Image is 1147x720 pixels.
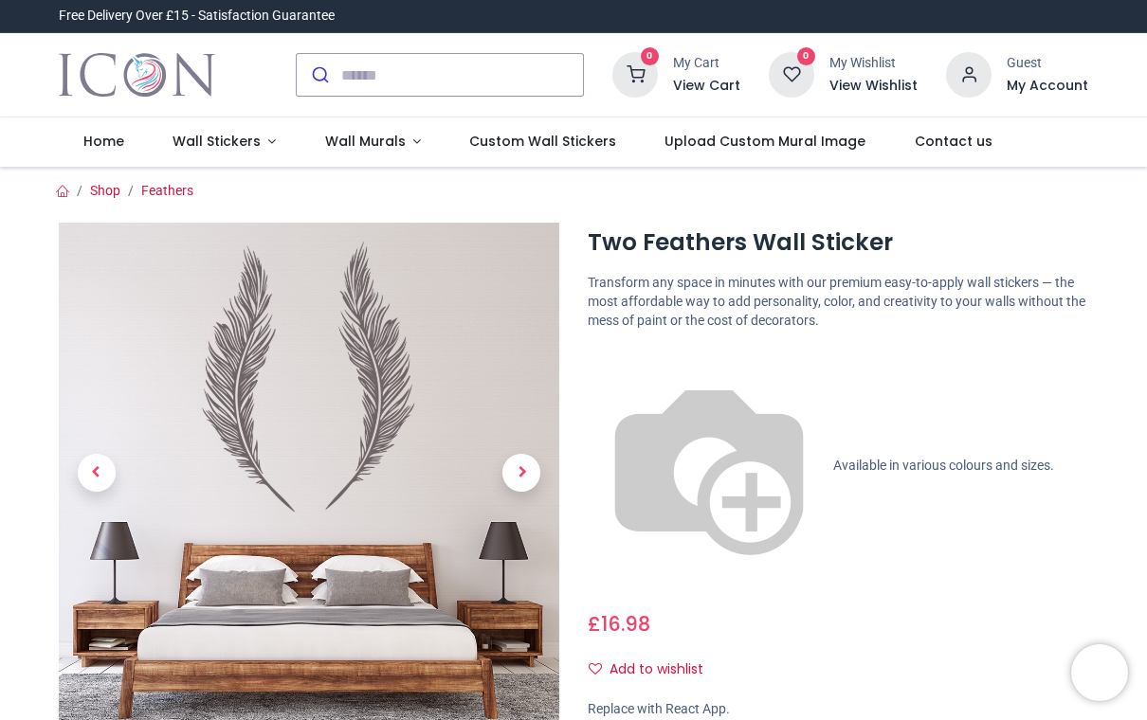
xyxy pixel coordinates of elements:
iframe: Brevo live chat [1071,644,1128,701]
div: Free Delivery Over £15 - Satisfaction Guarantee [59,7,335,26]
a: Feathers [141,183,193,198]
a: 0 [612,66,658,81]
a: My Account [1007,77,1088,96]
a: Logo of Icon Wall Stickers [59,48,215,101]
h1: Two Feathers Wall Sticker [588,226,1088,259]
div: My Wishlist [829,54,918,73]
a: Next [484,297,559,648]
span: Previous [78,454,116,492]
span: Wall Stickers [173,132,261,151]
div: My Cart [673,54,740,73]
a: View Wishlist [829,77,918,96]
sup: 0 [641,47,659,65]
span: 16.98 [601,610,650,638]
a: 0 [769,66,814,81]
span: Next [502,454,540,492]
span: £ [588,610,650,638]
span: Upload Custom Mural Image [665,132,865,151]
span: Home [83,132,124,151]
button: Submit [297,54,341,96]
iframe: Customer reviews powered by Trustpilot [690,7,1088,26]
p: Transform any space in minutes with our premium easy-to-apply wall stickers — the most affordable... [588,274,1088,330]
span: Wall Murals [325,132,406,151]
div: Guest [1007,54,1088,73]
button: Add to wishlistAdd to wishlist [588,654,719,686]
i: Add to wishlist [589,662,602,675]
sup: 0 [797,47,815,65]
span: Available in various colours and sizes. [833,458,1054,473]
a: View Cart [673,77,740,96]
span: Contact us [915,132,992,151]
img: Icon Wall Stickers [59,48,215,101]
img: color-wheel.png [588,345,830,587]
a: Shop [90,183,120,198]
div: Replace with React App. [588,700,1088,719]
span: Custom Wall Stickers [469,132,616,151]
a: Wall Murals [300,117,446,167]
a: Wall Stickers [148,117,300,167]
a: Previous [59,297,134,648]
